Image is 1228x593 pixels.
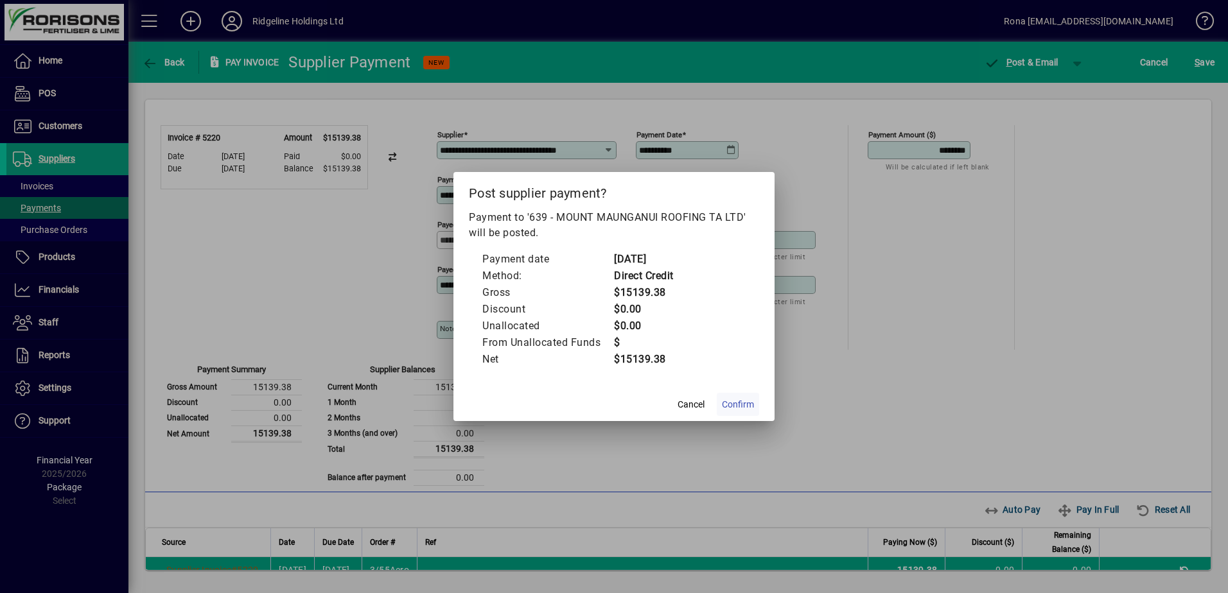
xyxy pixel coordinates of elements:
td: Payment date [482,251,613,268]
td: $0.00 [613,301,674,318]
td: $15139.38 [613,351,674,368]
td: $15139.38 [613,284,674,301]
button: Confirm [717,393,759,416]
h2: Post supplier payment? [453,172,775,209]
span: Confirm [722,398,754,411]
td: From Unallocated Funds [482,334,613,351]
td: Net [482,351,613,368]
td: Gross [482,284,613,301]
td: Direct Credit [613,268,674,284]
td: [DATE] [613,251,674,268]
button: Cancel [671,393,712,416]
td: Discount [482,301,613,318]
span: Cancel [678,398,705,411]
td: Method: [482,268,613,284]
td: $ [613,334,674,351]
td: Unallocated [482,318,613,334]
p: Payment to '639 - MOUNT MAUNGANUI ROOFING TA LTD' will be posted. [469,210,759,241]
td: $0.00 [613,318,674,334]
